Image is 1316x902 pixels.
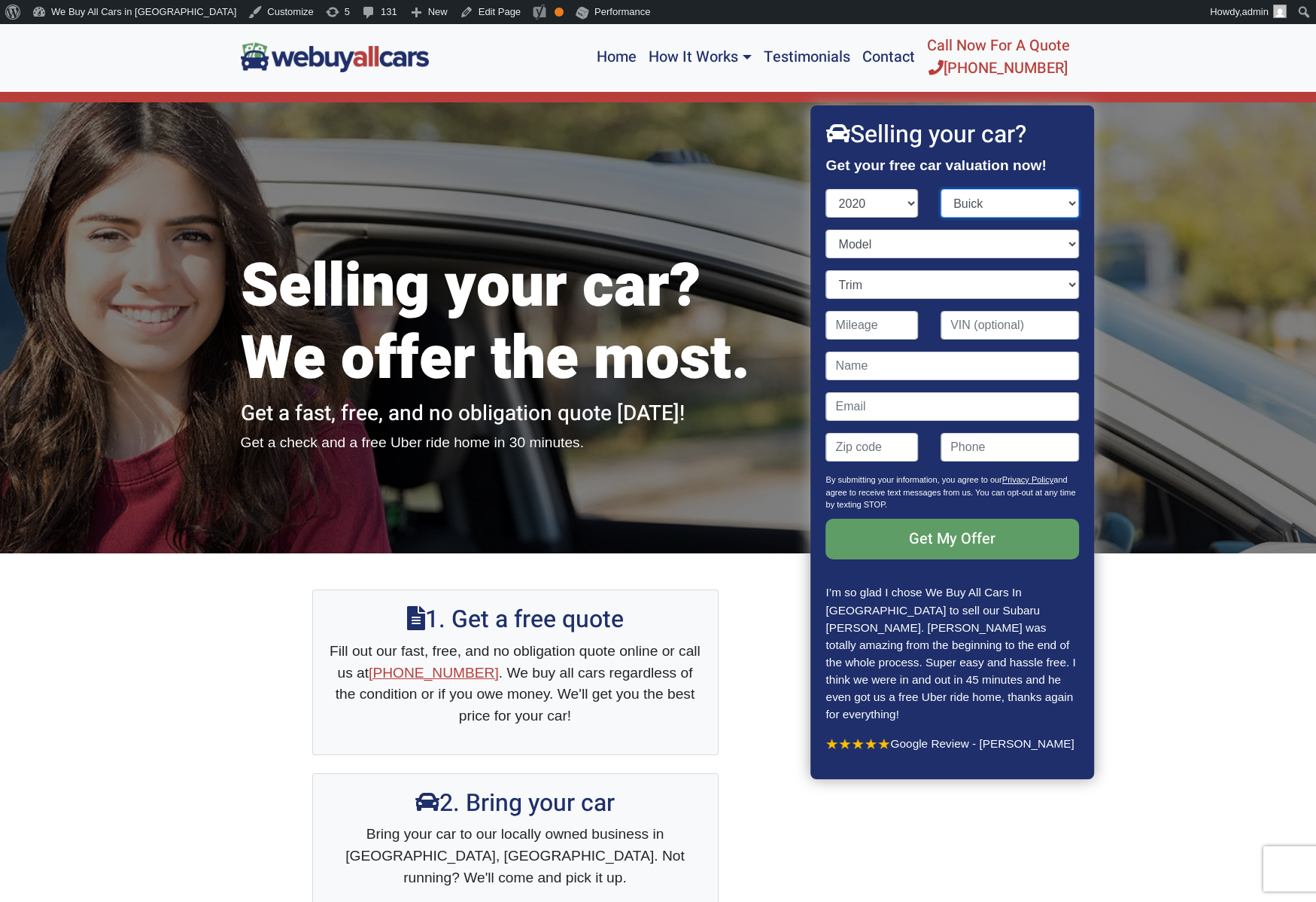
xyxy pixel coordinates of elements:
a: Call Now For A Quote[PHONE_NUMBER] [921,29,1076,86]
span: admin [1242,6,1269,17]
strong: Get your free car valuation now! [826,157,1047,173]
a: Contact [856,29,921,86]
form: Contact form [826,189,1079,584]
input: VIN (optional) [941,311,1079,340]
p: Fill out our fast, free, and no obligation quote online or call us at . We buy all cars regardles... [328,641,703,727]
a: Testimonials [758,29,856,86]
h2: Get a fast, free, and no obligation quote [DATE]! [241,401,790,427]
a: [PHONE_NUMBER] [369,665,499,681]
input: Get My Offer [826,519,1079,559]
h2: Selling your car? [826,120,1079,149]
p: Google Review - [PERSON_NAME] [826,735,1079,752]
input: Mileage [826,311,919,340]
a: Privacy Policy [1002,475,1053,484]
input: Name [826,352,1079,380]
div: OK [555,8,564,17]
p: Get a check and a free Uber ride home in 30 minutes. [241,432,790,454]
a: How It Works [643,29,757,86]
h2: 1. Get a free quote [328,605,703,634]
input: Email [826,392,1079,421]
p: By submitting your information, you agree to our and agree to receive text messages from us. You ... [826,474,1079,519]
img: We Buy All Cars in NJ logo [241,42,429,72]
p: I’m so glad I chose We Buy All Cars In [GEOGRAPHIC_DATA] to sell our Subaru [PERSON_NAME]. [PERSO... [826,584,1079,722]
input: Zip code [826,433,919,462]
h2: 2. Bring your car [328,789,703,818]
h1: Selling your car? We offer the most. [241,251,790,395]
p: Bring your car to our locally owned business in [GEOGRAPHIC_DATA], [GEOGRAPHIC_DATA]. Not running... [328,824,703,888]
input: Phone [941,433,1079,462]
a: Home [591,29,643,86]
